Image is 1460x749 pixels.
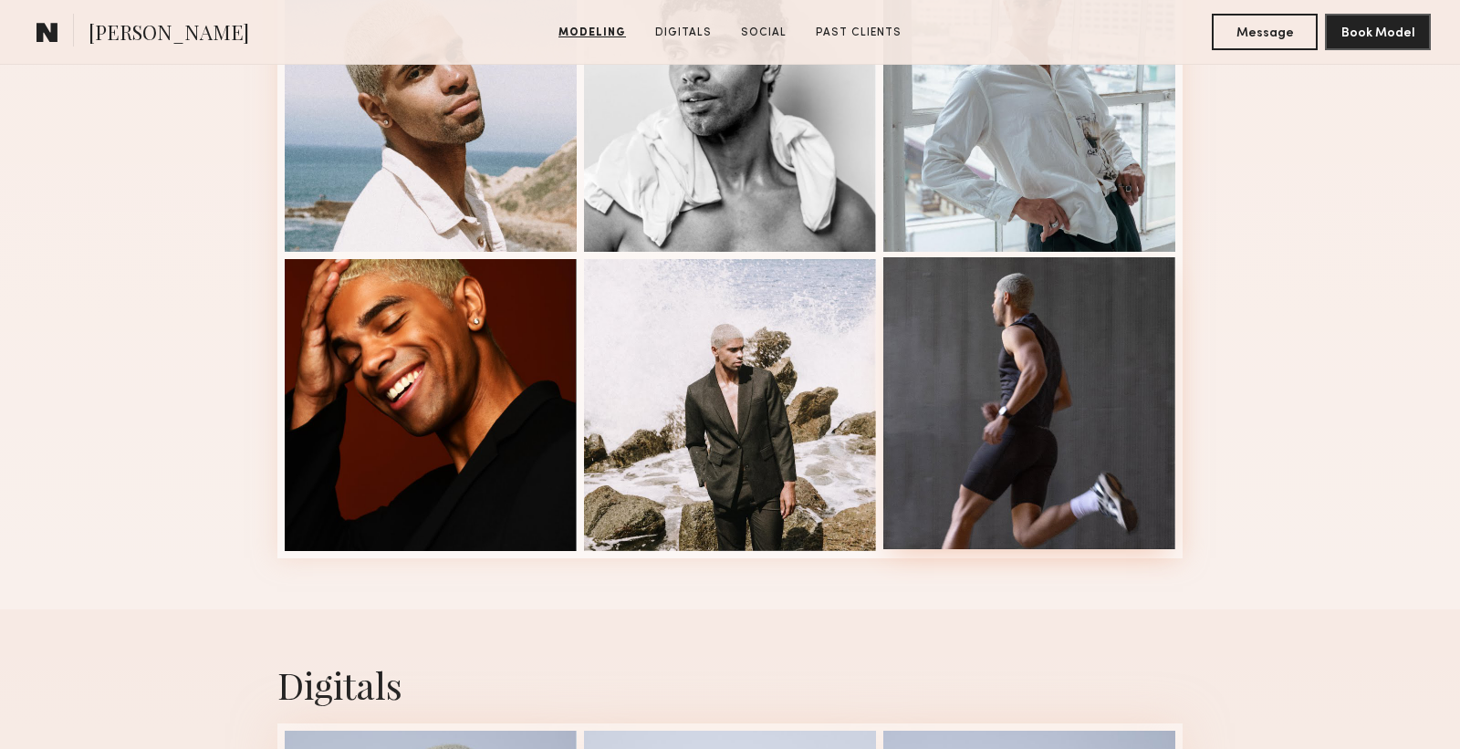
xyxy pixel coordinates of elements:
[1212,14,1318,50] button: Message
[1325,24,1431,39] a: Book Model
[648,25,719,41] a: Digitals
[1325,14,1431,50] button: Book Model
[734,25,794,41] a: Social
[277,661,1183,709] div: Digitals
[89,18,249,50] span: [PERSON_NAME]
[551,25,633,41] a: Modeling
[808,25,909,41] a: Past Clients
